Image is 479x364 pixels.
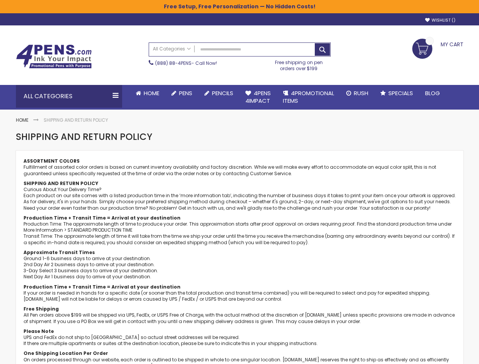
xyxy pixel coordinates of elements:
[130,85,165,102] a: Home
[144,89,159,97] span: Home
[24,249,456,280] p: Ground 1-6 business days to arrive at your destination. 2nd Day Air 2 business days to arrive at ...
[24,215,181,221] b: Production Time + Transit Time = Arrival at your destination
[419,85,446,102] a: Blog
[24,180,98,187] b: SHIPPING AND RETURN POLICY
[16,117,28,123] a: Home
[24,215,456,246] p: Production Time: The approximate length of time to produce your order. This approximation starts ...
[24,249,95,256] b: Approximate Transit Times
[388,89,413,97] span: Specials
[24,284,181,290] b: Production Time + Transit Time = Arrival at your destination
[24,158,80,164] b: ASSORTMENT COLORS
[24,187,456,211] p: Curious About Your Delivery Time? Each product on our site comes with a listed production time in...
[165,85,198,102] a: Pens
[267,56,331,72] div: Free shipping on pen orders over $199
[24,306,59,312] b: Free Shipping
[239,85,277,110] a: 4Pens4impact
[155,60,217,66] span: - Call Now!
[16,85,122,108] div: All Categories
[44,117,108,123] strong: Shipping and Return Policy
[212,89,233,97] span: Pencils
[340,85,374,102] a: Rush
[277,85,340,110] a: 4PROMOTIONALITEMS
[24,328,54,334] b: Please Note
[198,85,239,102] a: Pencils
[24,284,456,303] p: If your order is needed in hands for a specific date (or sooner than the total production and tra...
[245,89,271,105] span: 4Pens 4impact
[149,43,195,55] a: All Categories
[354,89,368,97] span: Rush
[283,89,334,105] span: 4PROMOTIONAL ITEMS
[24,306,456,325] p: All Pen orders above $199 will be shipped via UPS, FedEx, or USPS Free of Charge, with the actual...
[24,350,108,356] b: One Shipping Location Per Order
[425,17,455,23] a: Wishlist
[24,164,456,176] p: Fulfillment of assorted color orders is based on current inventory availability and factory discr...
[425,89,440,97] span: Blog
[179,89,192,97] span: Pens
[24,328,456,347] p: UPS and FedEx do not ship to [GEOGRAPHIC_DATA] so actual street addresses will be required. If th...
[374,85,419,102] a: Specials
[16,130,152,143] span: Shipping and Return Policy
[155,60,192,66] a: (888) 88-4PENS
[153,46,191,52] span: All Categories
[16,44,92,69] img: 4Pens Custom Pens and Promotional Products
